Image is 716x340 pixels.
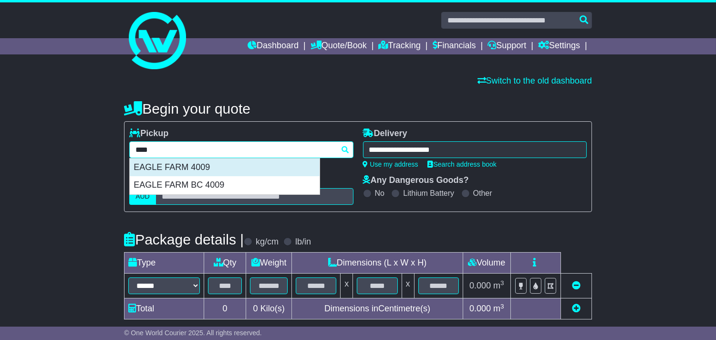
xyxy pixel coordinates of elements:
[311,38,367,54] a: Quote/Book
[379,38,421,54] a: Tracking
[130,176,320,194] div: EAGLE FARM BC 4009
[403,189,454,198] label: Lithium Battery
[341,274,353,298] td: x
[488,38,526,54] a: Support
[363,128,407,139] label: Delivery
[469,281,491,290] span: 0.000
[428,160,497,168] a: Search address book
[463,253,510,274] td: Volume
[295,237,311,247] label: lb/in
[125,298,204,319] td: Total
[292,253,463,274] td: Dimensions (L x W x H)
[477,76,592,85] a: Switch to the old dashboard
[246,298,292,319] td: Kilo(s)
[493,304,504,313] span: m
[124,329,262,337] span: © One World Courier 2025. All rights reserved.
[204,253,246,274] td: Qty
[363,160,418,168] a: Use my address
[469,304,491,313] span: 0.000
[129,128,168,139] label: Pickup
[363,175,469,186] label: Any Dangerous Goods?
[473,189,492,198] label: Other
[253,304,258,313] span: 0
[129,141,353,158] typeahead: Please provide city
[125,253,204,274] td: Type
[433,38,476,54] a: Financials
[130,159,320,177] div: EAGLE FARM 4009
[500,279,504,287] sup: 3
[124,232,244,247] h4: Package details |
[572,304,581,313] a: Add new item
[402,274,414,298] td: x
[538,38,580,54] a: Settings
[256,237,279,247] label: kg/cm
[248,38,299,54] a: Dashboard
[493,281,504,290] span: m
[124,101,592,117] h4: Begin your quote
[246,253,292,274] td: Weight
[204,298,246,319] td: 0
[375,189,384,198] label: No
[572,281,581,290] a: Remove this item
[292,298,463,319] td: Dimensions in Centimetre(s)
[129,188,156,205] label: AUD
[500,303,504,310] sup: 3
